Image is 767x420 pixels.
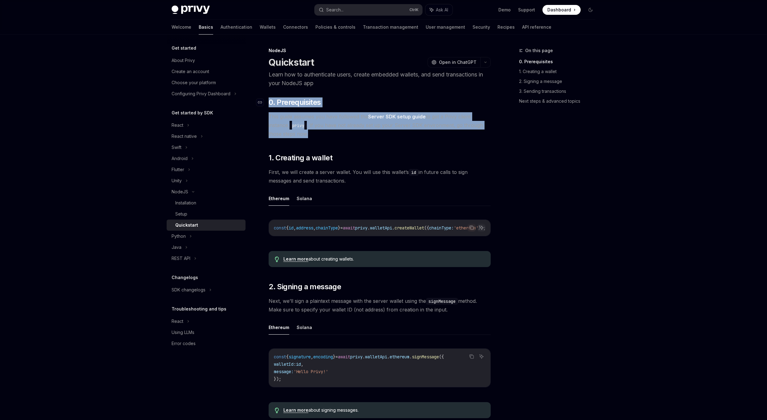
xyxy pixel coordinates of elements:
[172,166,184,173] div: Flutter
[315,4,422,15] button: Search...CtrlK
[439,59,477,65] span: Open in ChatGPT
[283,407,485,413] div: about signing messages.
[172,244,181,251] div: Java
[522,20,551,35] a: API reference
[199,20,213,35] a: Basics
[167,208,246,220] a: Setup
[167,327,246,338] a: Using LLMs
[409,7,419,12] span: Ctrl K
[172,57,195,64] div: About Privy
[392,225,395,231] span: .
[424,225,429,231] span: ({
[275,408,279,413] svg: Tip
[256,97,269,107] a: Navigate to header
[547,7,571,13] span: Dashboard
[269,112,491,138] span: This guide assumes you have followed the to get a Privy client instance, . If you have not alread...
[525,47,553,54] span: On this page
[167,220,246,231] a: Quickstart
[269,97,321,107] span: 0. Prerequisites
[363,354,365,360] span: .
[175,199,196,207] div: Installation
[283,256,308,262] a: Learn more
[269,153,332,163] span: 1. Creating a wallet
[296,225,313,231] span: address
[269,70,491,88] p: Learn how to authenticate users, create embedded wallets, and send transactions in your NodeJS app
[335,354,338,360] span: =
[468,352,476,360] button: Copy the contents from the code block
[313,354,333,360] span: encoding
[283,20,308,35] a: Connectors
[340,225,343,231] span: =
[172,20,191,35] a: Welcome
[172,188,188,196] div: NodeJS
[167,338,246,349] a: Error codes
[172,79,216,86] div: Choose your platform
[519,86,600,96] a: 3. Sending transactions
[172,109,213,117] h5: Get started by SDK
[350,354,363,360] span: privy
[338,225,340,231] span: }
[343,225,355,231] span: await
[477,352,485,360] button: Ask AI
[367,225,370,231] span: .
[326,6,343,14] div: Search...
[363,20,418,35] a: Transaction management
[175,210,187,218] div: Setup
[355,225,367,231] span: privy
[260,20,276,35] a: Wallets
[269,57,314,68] h1: Quickstart
[395,225,424,231] span: createWallet
[365,354,387,360] span: walletApi
[172,286,205,294] div: SDK changelogs
[387,354,390,360] span: .
[412,354,439,360] span: signMessage
[439,354,444,360] span: ({
[172,255,190,262] div: REST API
[167,197,246,208] a: Installation
[274,361,296,367] span: walletId:
[390,354,409,360] span: ethereum
[172,274,198,281] h5: Changelogs
[436,7,448,13] span: Ask AI
[297,191,312,206] button: Solana
[519,67,600,76] a: 1. Creating a wallet
[338,354,350,360] span: await
[498,7,511,13] a: Demo
[454,225,478,231] span: 'ethereum'
[313,225,316,231] span: ,
[269,168,491,185] span: First, we will create a server wallet. You will use this wallet’s in future calls to sign message...
[409,169,419,176] code: id
[269,282,341,292] span: 2. Signing a message
[468,224,476,232] button: Copy the contents from the code block
[167,77,246,88] a: Choose your platform
[497,20,515,35] a: Recipes
[519,76,600,86] a: 2. Signing a message
[477,224,485,232] button: Ask AI
[283,407,308,413] a: Learn more
[269,320,289,335] button: Ethereum
[269,297,491,314] span: Next, we’ll sign a plaintext message with the server wallet using the method. Make sure to specif...
[274,376,281,382] span: });
[172,340,196,347] div: Error codes
[172,144,181,151] div: Swift
[289,225,294,231] span: id
[519,96,600,106] a: Next steps & advanced topics
[296,361,301,367] span: id
[370,225,392,231] span: walletApi
[294,369,328,374] span: 'Hello Privy!'
[286,354,289,360] span: {
[172,133,197,140] div: React native
[409,354,412,360] span: .
[274,369,294,374] span: message:
[172,90,230,97] div: Configuring Privy Dashboard
[542,5,581,15] a: Dashboard
[172,318,183,325] div: React
[172,44,196,52] h5: Get started
[301,361,303,367] span: ,
[172,177,182,184] div: Unity
[175,221,198,229] div: Quickstart
[221,20,252,35] a: Authentication
[333,354,335,360] span: }
[172,68,209,75] div: Create an account
[289,354,311,360] span: signature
